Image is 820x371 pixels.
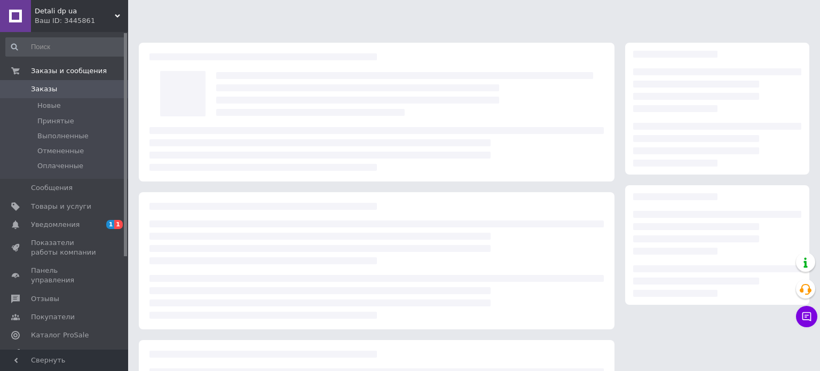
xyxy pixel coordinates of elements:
span: Заказы [31,84,57,94]
span: Каталог ProSale [31,330,89,340]
input: Поиск [5,37,126,57]
span: 1 [114,220,123,229]
span: Показатели работы компании [31,238,99,257]
span: Товары и услуги [31,202,91,211]
span: Выполненные [37,131,89,141]
span: Новые [37,101,61,110]
span: Покупатели [31,312,75,322]
span: Панель управления [31,266,99,285]
button: Чат с покупателем [796,306,817,327]
div: Ваш ID: 3445861 [35,16,128,26]
span: Detali dp ua [35,6,115,16]
span: Заказы и сообщения [31,66,107,76]
span: Принятые [37,116,74,126]
span: Отмененные [37,146,84,156]
span: Уведомления [31,220,80,230]
span: Отзывы [31,294,59,304]
span: Сообщения [31,183,73,193]
span: 1 [106,220,115,229]
span: Оплаченные [37,161,83,171]
span: Аналитика [31,349,70,358]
